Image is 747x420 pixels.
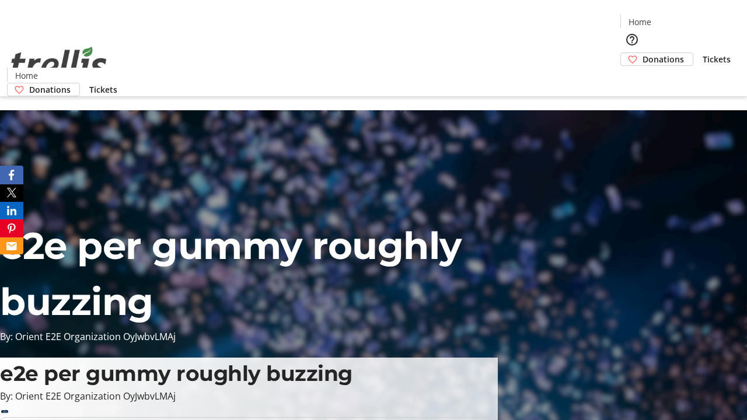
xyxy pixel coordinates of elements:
[29,83,71,96] span: Donations
[643,53,684,65] span: Donations
[15,69,38,82] span: Home
[620,66,644,89] button: Cart
[703,53,731,65] span: Tickets
[621,16,658,28] a: Home
[7,34,111,92] img: Orient E2E Organization OyJwbvLMAj's Logo
[629,16,651,28] span: Home
[89,83,117,96] span: Tickets
[620,28,644,51] button: Help
[8,69,45,82] a: Home
[80,83,127,96] a: Tickets
[620,52,693,66] a: Donations
[7,83,80,96] a: Donations
[693,53,740,65] a: Tickets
